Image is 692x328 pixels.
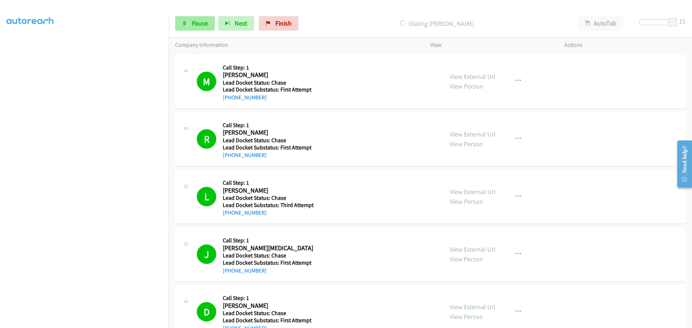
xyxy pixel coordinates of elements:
a: [PHONE_NUMBER] [223,94,267,101]
h1: M [197,72,216,91]
a: View External Url [450,303,496,311]
h2: [PERSON_NAME] [223,302,315,310]
h5: Lead Docket Status: Chase [223,310,315,317]
h5: Call Step: 1 [223,179,315,187]
span: Pause [192,19,208,27]
h5: Lead Docket Substatus: Third Attempt [223,202,315,209]
p: Actions [564,41,686,49]
button: Next [218,16,254,31]
h5: Call Step: 1 [223,122,315,129]
p: Company Information [175,41,417,49]
iframe: Resource Center [671,135,692,193]
p: Dialing [PERSON_NAME] [308,19,565,28]
button: AutoTab [578,16,623,31]
h2: [PERSON_NAME] [223,187,315,195]
a: Pause [175,16,215,31]
h5: Lead Docket Substatus: First Attempt [223,317,315,324]
h2: [PERSON_NAME] [223,71,315,79]
h1: R [197,129,216,149]
a: [PHONE_NUMBER] [223,152,267,158]
a: [PHONE_NUMBER] [223,267,267,274]
a: View Person [450,313,483,321]
span: Finish [275,19,292,27]
a: View External Url [450,130,496,138]
h5: Lead Docket Substatus: First Attempt [223,86,315,93]
a: View Person [450,255,483,263]
a: View External Url [450,188,496,196]
p: View [430,41,551,49]
h5: Lead Docket Substatus: First Attempt [223,144,315,151]
a: View External Url [450,72,496,81]
h5: Lead Docket Status: Chase [223,79,315,86]
a: [PHONE_NUMBER] [223,209,267,216]
h1: L [197,187,216,206]
h2: [PERSON_NAME][MEDICAL_DATA] [223,244,315,252]
h2: [PERSON_NAME] [223,129,315,137]
a: View Person [450,82,483,90]
a: View External Url [450,245,496,253]
h5: Call Step: 1 [223,64,315,71]
h1: J [197,244,216,264]
a: Finish [259,16,298,31]
h5: Lead Docket Substatus: First Attempt [223,259,315,266]
h5: Call Step: 1 [223,295,315,302]
span: Next [235,19,247,27]
a: View Person [450,140,483,148]
h5: Lead Docket Status: Chase [223,194,315,202]
h5: Lead Docket Status: Chase [223,137,315,144]
h1: D [197,302,216,322]
div: 15 [679,16,686,26]
h5: Call Step: 1 [223,237,315,244]
a: View Person [450,197,483,206]
h5: Lead Docket Status: Chase [223,252,315,259]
